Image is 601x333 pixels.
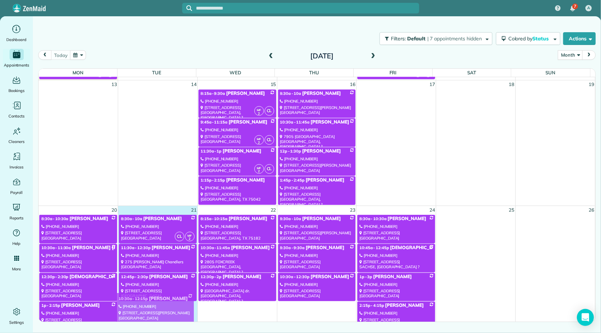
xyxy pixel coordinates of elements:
[280,163,354,173] div: [STREET_ADDRESS][PERSON_NAME] [GEOGRAPHIC_DATA]
[280,134,354,149] div: 7905 [GEOGRAPHIC_DATA] [GEOGRAPHIC_DATA], [GEOGRAPHIC_DATA] ?
[359,216,386,221] span: 8:30a - 10:30a
[229,216,267,222] span: [PERSON_NAME]
[10,163,24,171] span: Invoices
[9,319,24,326] span: Settings
[388,216,426,222] span: [PERSON_NAME]
[201,99,274,104] div: [PHONE_NUMBER]
[255,110,264,117] small: 2
[201,149,222,154] span: 11:30a - 1p
[201,253,274,258] div: [PHONE_NUMBER]
[111,206,118,214] a: 20
[152,245,190,251] span: [PERSON_NAME]
[508,80,515,89] a: 18
[280,259,354,270] div: [STREET_ADDRESS] [GEOGRAPHIC_DATA]
[201,163,274,173] div: [STREET_ADDRESS] [GEOGRAPHIC_DATA]
[306,245,344,251] span: [PERSON_NAME]
[359,311,433,316] div: [PHONE_NUMBER]
[69,274,162,280] span: [DEMOGRAPHIC_DATA][PERSON_NAME]
[121,253,195,258] div: [PHONE_NUMBER]
[280,282,354,287] div: [PHONE_NUMBER]
[201,105,274,120] div: [STREET_ADDRESS] [GEOGRAPHIC_DATA], [GEOGRAPHIC_DATA] ?
[508,206,515,214] a: 25
[41,253,115,258] div: [PHONE_NUMBER]
[226,177,265,183] span: [PERSON_NAME]
[349,206,356,214] a: 23
[175,232,184,241] span: CL
[429,206,436,214] a: 24
[577,309,594,326] div: Open Intercom Messenger
[565,1,580,16] div: 7 unread notifications
[380,32,492,45] button: Filters: Default | 7 appointments hidden
[201,245,230,250] span: 10:30a - 11:45a
[359,303,384,308] span: 2:15p - 4:15p
[508,35,551,42] span: Colored by
[270,206,277,214] a: 22
[201,156,274,161] div: [PHONE_NUMBER]
[41,230,115,241] div: [STREET_ADDRESS] [GEOGRAPHIC_DATA]
[376,32,492,45] a: Filters: Default | 7 appointments hidden
[311,274,349,280] span: [PERSON_NAME]
[280,120,310,125] span: 10:30a - 11:45a
[280,288,354,299] div: [STREET_ADDRESS] [GEOGRAPHIC_DATA]
[467,70,476,75] span: Sat
[223,274,261,280] span: [PERSON_NAME]
[152,70,161,75] span: Tue
[3,23,30,43] a: Dashboard
[280,216,301,221] span: 8:30a - 10a
[201,216,227,221] span: 8:15a - 10:15a
[280,156,354,161] div: [PHONE_NUMBER]
[186,5,192,11] svg: Focus search
[280,178,305,183] span: 1:45p - 2:45p
[121,259,195,270] div: 275 [PERSON_NAME] Chandlers [GEOGRAPHIC_DATA]
[231,245,270,251] span: [PERSON_NAME]
[121,224,195,229] div: [PHONE_NUMBER]
[280,230,354,241] div: [STREET_ADDRESS][PERSON_NAME] [GEOGRAPHIC_DATA]
[255,139,264,146] small: 2
[69,216,108,222] span: [PERSON_NAME]
[8,138,24,145] span: Cleaners
[311,119,349,125] span: [PERSON_NAME]
[201,230,274,241] div: [STREET_ADDRESS] [GEOGRAPHIC_DATA], TX 75182
[3,202,30,222] a: Reports
[121,216,142,221] span: 8:30a - 10a
[359,245,389,250] span: 10:45a - 12:45p
[280,91,301,96] span: 8:30a - 10a
[41,259,115,270] div: [STREET_ADDRESS] [GEOGRAPHIC_DATA]
[41,274,68,279] span: 12:30p - 2:30p
[3,176,30,196] a: Payroll
[390,245,482,251] span: [DEMOGRAPHIC_DATA][PERSON_NAME]
[190,206,197,214] a: 21
[280,185,354,190] div: [PHONE_NUMBER]
[201,134,274,144] div: [STREET_ADDRESS] [GEOGRAPHIC_DATA]
[187,234,192,237] span: MF
[270,80,277,89] a: 15
[309,70,319,75] span: Thu
[306,177,344,183] span: [PERSON_NAME]
[302,91,341,96] span: [PERSON_NAME]
[121,230,195,241] div: [STREET_ADDRESS] [GEOGRAPHIC_DATA]
[496,32,560,45] button: Colored byStatus
[533,35,550,42] span: Status
[407,35,426,42] span: Default
[201,224,274,229] div: [PHONE_NUMBER]
[201,185,274,190] div: [PHONE_NUMBER]
[201,120,227,125] span: 9:45a - 11:15a
[587,5,590,11] span: A
[111,80,118,89] a: 13
[12,265,21,272] span: More
[229,119,267,125] span: [PERSON_NAME]
[38,50,52,60] button: prev
[4,62,29,69] span: Appointments
[280,253,354,258] div: [PHONE_NUMBER]
[73,70,83,75] span: Mon
[545,70,555,75] span: Sun
[3,74,30,94] a: Bookings
[280,127,354,132] div: [PHONE_NUMBER]
[201,192,274,202] div: [STREET_ADDRESS] [GEOGRAPHIC_DATA], TX 75042
[302,216,341,222] span: [PERSON_NAME]
[280,99,354,104] div: [PHONE_NUMBER]
[121,282,195,287] div: [PHONE_NUMBER]
[143,216,182,222] span: [PERSON_NAME]
[427,35,482,42] span: | 7 appointments hidden
[373,274,412,280] span: [PERSON_NAME]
